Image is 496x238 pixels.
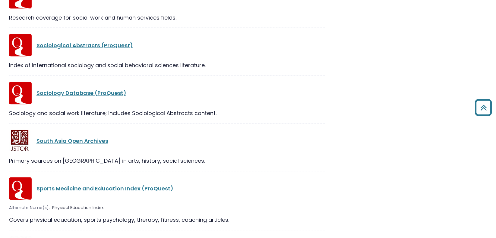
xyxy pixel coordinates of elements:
span: Physical Education Index [52,205,104,211]
div: Index of international sociology and social behavioral sciences literature. [9,61,325,70]
div: Covers physical education, sports psychology, therapy, fitness, coaching articles. [9,216,325,224]
a: Back to Top [473,102,494,113]
div: Primary sources on [GEOGRAPHIC_DATA] in arts, history, social sciences. [9,157,325,165]
div: Research coverage for social work and human services fields. [9,14,325,22]
a: Sociology Database (ProQuest) [36,89,126,97]
span: Alternate Name(s): [9,205,50,211]
a: Sports Medicine and Education Index (ProQuest) [36,185,173,193]
a: South Asia Open Archives [36,137,108,145]
div: Sociology and social work literature; includes Sociological Abstracts content. [9,109,325,117]
a: Sociological Abstracts (ProQuest) [36,42,133,49]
